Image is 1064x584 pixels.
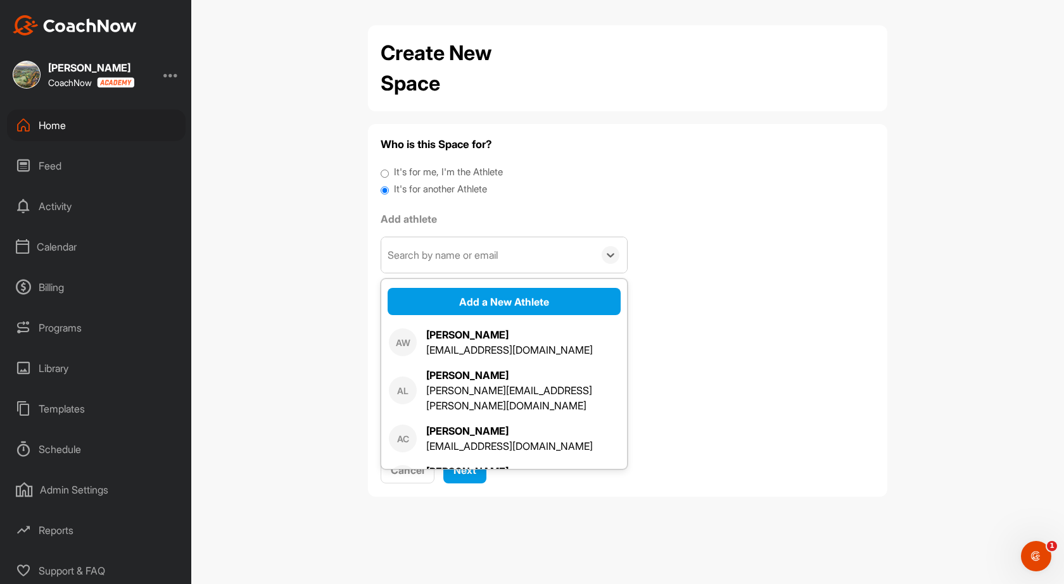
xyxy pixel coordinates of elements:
div: [PERSON_NAME][EMAIL_ADDRESS][PERSON_NAME][DOMAIN_NAME] [426,383,619,413]
div: Feed [7,150,186,182]
div: Home [7,109,186,141]
span: Next [453,464,476,476]
div: [EMAIL_ADDRESS][DOMAIN_NAME] [426,342,593,357]
div: Schedule [7,433,186,465]
div: [PERSON_NAME] [426,464,593,479]
div: CoachNow [48,77,134,88]
div: Billing [7,271,186,303]
button: Cancel [381,456,434,483]
div: Activity [7,190,186,222]
div: AL [389,376,417,404]
img: square_2b305e28227600b036f0274c1e170be2.jpg [13,61,41,89]
div: AW [389,328,417,356]
div: [PERSON_NAME] [426,368,619,383]
button: Add a New Athlete [388,288,621,315]
div: Admin Settings [7,474,186,506]
h2: Create New Space [381,38,552,99]
div: [PERSON_NAME] [48,63,134,73]
div: [PERSON_NAME] [426,327,593,342]
div: Library [7,352,186,384]
label: It's for me, I'm the Athlete [394,165,503,180]
div: AC [389,425,417,452]
div: Programs [7,312,186,344]
h4: Who is this Space for? [381,137,875,152]
label: Add athlete [381,211,628,227]
div: Templates [7,393,186,425]
div: Reports [7,514,186,546]
span: Cancel [391,464,424,476]
div: Calendar [7,231,186,263]
div: [PERSON_NAME] [426,423,593,438]
iframe: Intercom live chat [1021,541,1051,571]
img: CoachNow [13,15,137,35]
button: Next [443,456,486,483]
label: It's for another Athlete [394,182,487,197]
div: AG [389,465,417,493]
span: 1 [1047,541,1057,551]
img: CoachNow acadmey [97,77,134,88]
div: Search by name or email [388,247,498,263]
div: [EMAIL_ADDRESS][DOMAIN_NAME] [426,438,593,454]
